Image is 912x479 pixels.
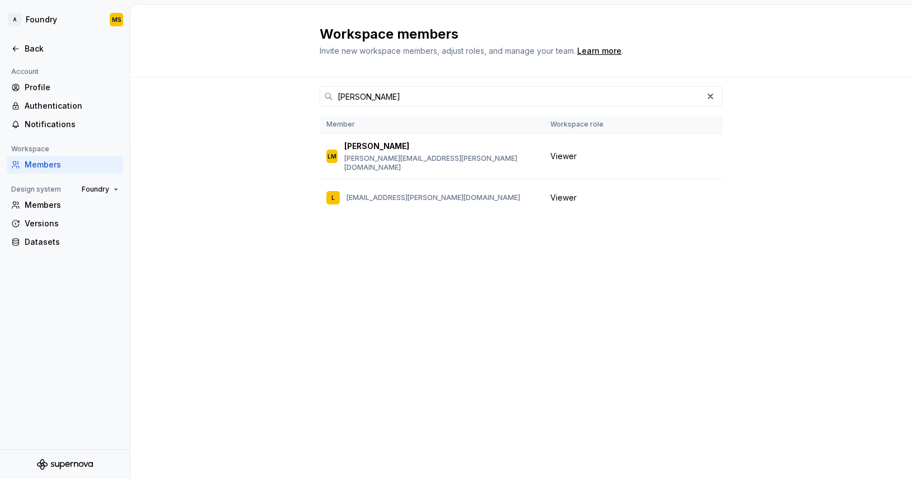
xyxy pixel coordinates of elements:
[2,7,128,32] button: AFoundryMS
[7,142,54,156] div: Workspace
[7,65,43,78] div: Account
[7,233,123,251] a: Datasets
[112,15,121,24] div: MS
[320,115,544,134] th: Member
[25,199,119,211] div: Members
[7,156,123,174] a: Members
[331,192,335,203] div: L
[25,159,119,170] div: Members
[7,40,123,58] a: Back
[82,185,109,194] span: Foundry
[344,154,537,172] p: [PERSON_NAME][EMAIL_ADDRESS][PERSON_NAME][DOMAIN_NAME]
[344,141,409,152] p: [PERSON_NAME]
[7,97,123,115] a: Authentication
[320,46,576,55] span: Invite new workspace members, adjust roles, and manage your team.
[8,13,21,26] div: A
[25,100,119,111] div: Authentication
[550,151,577,162] span: Viewer
[25,119,119,130] div: Notifications
[26,14,57,25] div: Foundry
[544,115,694,134] th: Workspace role
[25,236,119,248] div: Datasets
[333,86,703,106] input: Search in workspace members...
[7,183,66,196] div: Design system
[576,47,623,55] span: .
[25,43,119,54] div: Back
[320,25,709,43] h2: Workspace members
[25,82,119,93] div: Profile
[37,459,93,470] svg: Supernova Logo
[7,115,123,133] a: Notifications
[347,193,520,202] p: [EMAIL_ADDRESS][PERSON_NAME][DOMAIN_NAME]
[7,78,123,96] a: Profile
[328,151,336,162] div: LM
[550,192,577,203] span: Viewer
[577,45,621,57] a: Learn more
[7,215,123,232] a: Versions
[7,196,123,214] a: Members
[25,218,119,229] div: Versions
